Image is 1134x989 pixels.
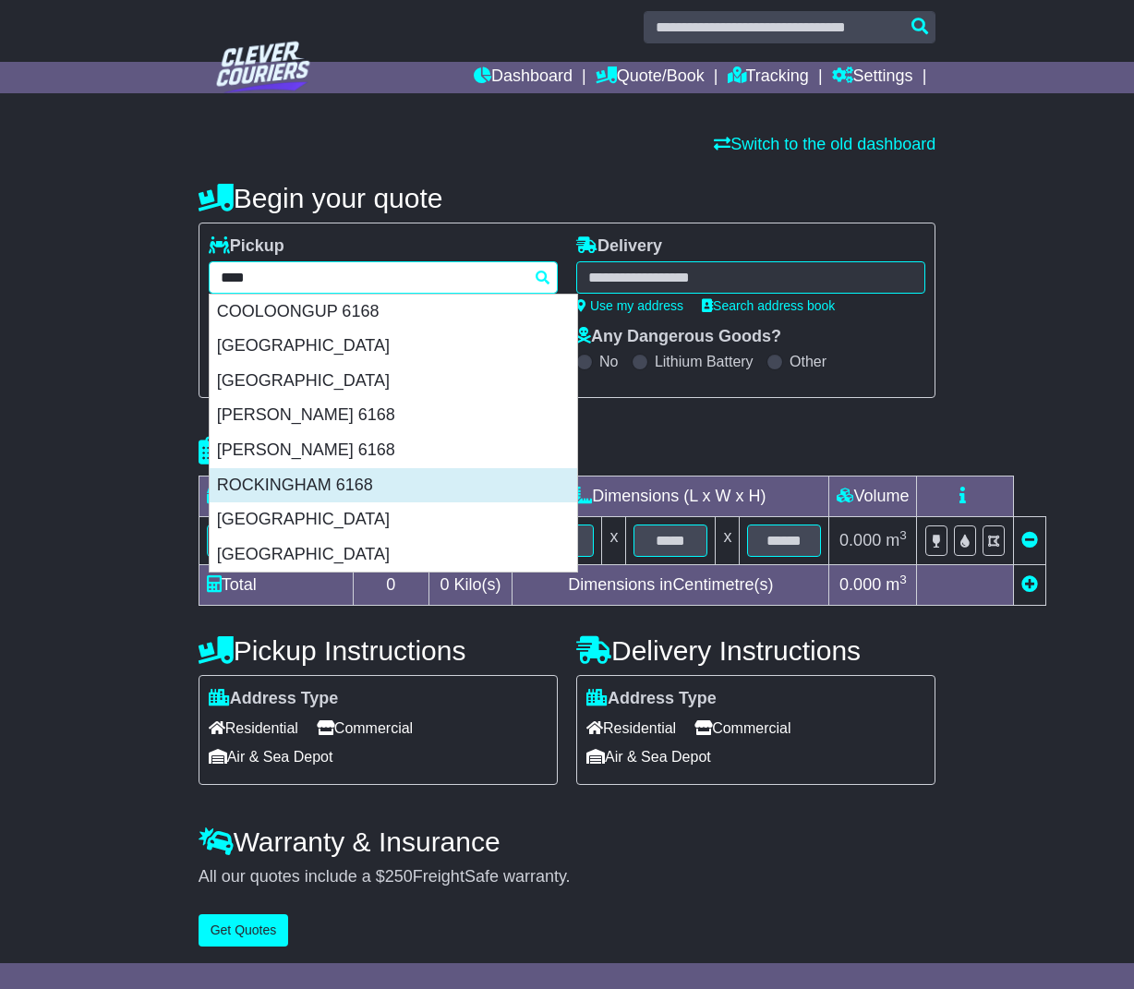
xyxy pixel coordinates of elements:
label: Any Dangerous Goods? [576,327,781,347]
h4: Delivery Instructions [576,635,935,666]
span: 0.000 [839,575,881,594]
td: Total [199,565,353,606]
div: [PERSON_NAME] 6168 [210,398,577,433]
h4: Pickup Instructions [199,635,558,666]
span: m [886,531,907,549]
td: Type [199,476,353,517]
td: Dimensions in Centimetre(s) [513,565,829,606]
div: [GEOGRAPHIC_DATA] [210,537,577,573]
span: Air & Sea Depot [586,742,711,771]
span: Commercial [317,714,413,742]
h4: Warranty & Insurance [199,826,936,857]
label: Lithium Battery [655,353,754,370]
a: Tracking [728,62,809,93]
div: [GEOGRAPHIC_DATA] [210,329,577,364]
td: Dimensions (L x W x H) [513,476,829,517]
a: Search address book [702,298,835,313]
a: Remove this item [1021,531,1038,549]
typeahead: Please provide city [209,261,558,294]
div: All our quotes include a $ FreightSafe warranty. [199,867,936,887]
td: 0 [353,565,428,606]
a: Switch to the old dashboard [714,135,935,153]
div: [GEOGRAPHIC_DATA] [210,364,577,399]
td: Volume [829,476,917,517]
td: x [602,517,626,565]
div: [PERSON_NAME] 6168 [210,433,577,468]
h4: Package details | [199,436,430,466]
h4: Begin your quote [199,183,936,213]
span: Residential [586,714,676,742]
span: 250 [385,867,413,886]
td: x [716,517,740,565]
td: Kilo(s) [428,565,513,606]
label: Address Type [586,689,717,709]
label: Address Type [209,689,339,709]
div: ROCKINGHAM 6168 [210,468,577,503]
button: Get Quotes [199,914,289,947]
div: COOLOONGUP 6168 [210,295,577,330]
span: 0.000 [839,531,881,549]
sup: 3 [899,528,907,542]
span: m [886,575,907,594]
a: Dashboard [474,62,573,93]
label: No [599,353,618,370]
span: Residential [209,714,298,742]
a: Settings [832,62,913,93]
sup: 3 [899,573,907,586]
label: Delivery [576,236,662,257]
a: Add new item [1021,575,1038,594]
a: Quote/Book [596,62,705,93]
label: Other [790,353,826,370]
label: Pickup [209,236,284,257]
span: Commercial [694,714,790,742]
div: [GEOGRAPHIC_DATA] [210,502,577,537]
span: Air & Sea Depot [209,742,333,771]
span: 0 [440,575,450,594]
a: Use my address [576,298,683,313]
